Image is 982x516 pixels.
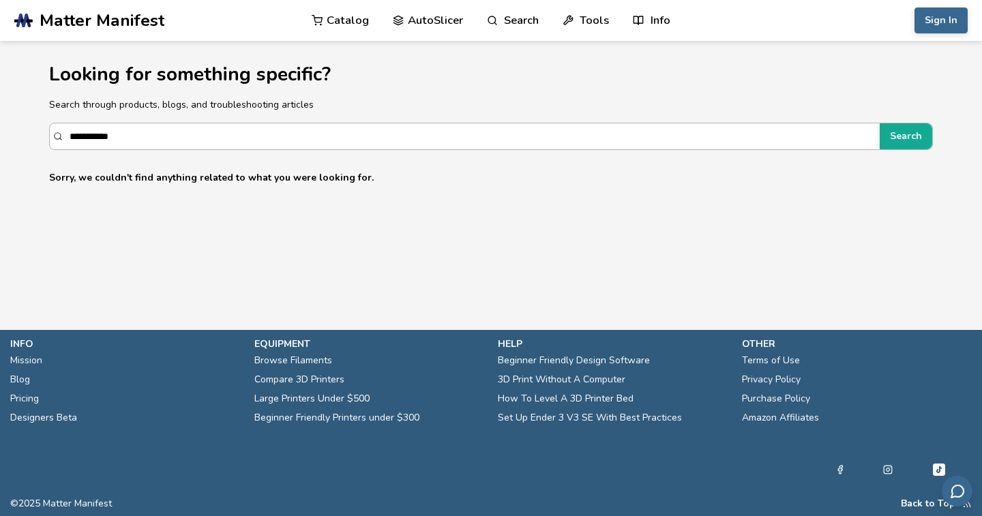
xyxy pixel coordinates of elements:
[10,389,39,408] a: Pricing
[883,461,893,478] a: Instagram
[498,408,682,427] a: Set Up Ender 3 V3 SE With Best Practices
[742,351,800,370] a: Terms of Use
[254,370,344,389] a: Compare 3D Printers
[742,370,801,389] a: Privacy Policy
[10,498,112,509] span: © 2025 Matter Manifest
[10,337,241,351] p: info
[10,370,30,389] a: Blog
[835,461,845,478] a: Facebook
[962,498,972,509] a: RSS Feed
[49,97,933,112] p: Search through products, blogs, and troubleshooting articles
[498,389,634,408] a: How To Level A 3D Printer Bed
[942,476,972,506] button: Send feedback via email
[70,124,873,149] input: Search
[254,351,332,370] a: Browse Filaments
[742,337,972,351] p: other
[914,7,968,33] button: Sign In
[254,408,419,427] a: Beginner Friendly Printers under $300
[880,123,932,149] button: Search
[10,351,42,370] a: Mission
[498,337,728,351] p: help
[10,408,77,427] a: Designers Beta
[40,11,164,30] span: Matter Manifest
[49,64,933,85] h1: Looking for something specific?
[254,389,370,408] a: Large Printers Under $500
[498,370,625,389] a: 3D Print Without A Computer
[49,170,933,185] p: Sorry, we couldn't find anything related to what you were looking for.
[742,389,810,408] a: Purchase Policy
[254,337,485,351] p: equipment
[742,408,819,427] a: Amazon Affiliates
[901,498,955,509] button: Back to Top
[931,461,947,478] a: Tiktok
[498,351,650,370] a: Beginner Friendly Design Software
